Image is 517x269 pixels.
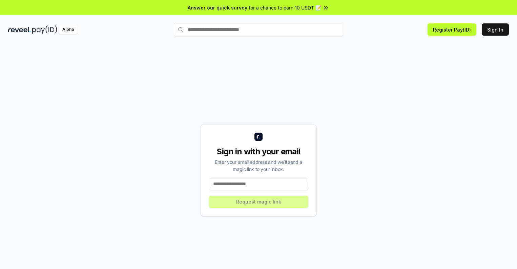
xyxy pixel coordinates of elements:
button: Register Pay(ID) [428,23,476,36]
div: Alpha [59,25,78,34]
img: reveel_dark [8,25,31,34]
span: Answer our quick survey [188,4,247,11]
button: Sign In [482,23,509,36]
img: pay_id [32,25,57,34]
div: Sign in with your email [209,146,308,157]
span: for a chance to earn 10 USDT 📝 [249,4,321,11]
img: logo_small [254,133,263,141]
div: Enter your email address and we’ll send a magic link to your inbox. [209,158,308,173]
